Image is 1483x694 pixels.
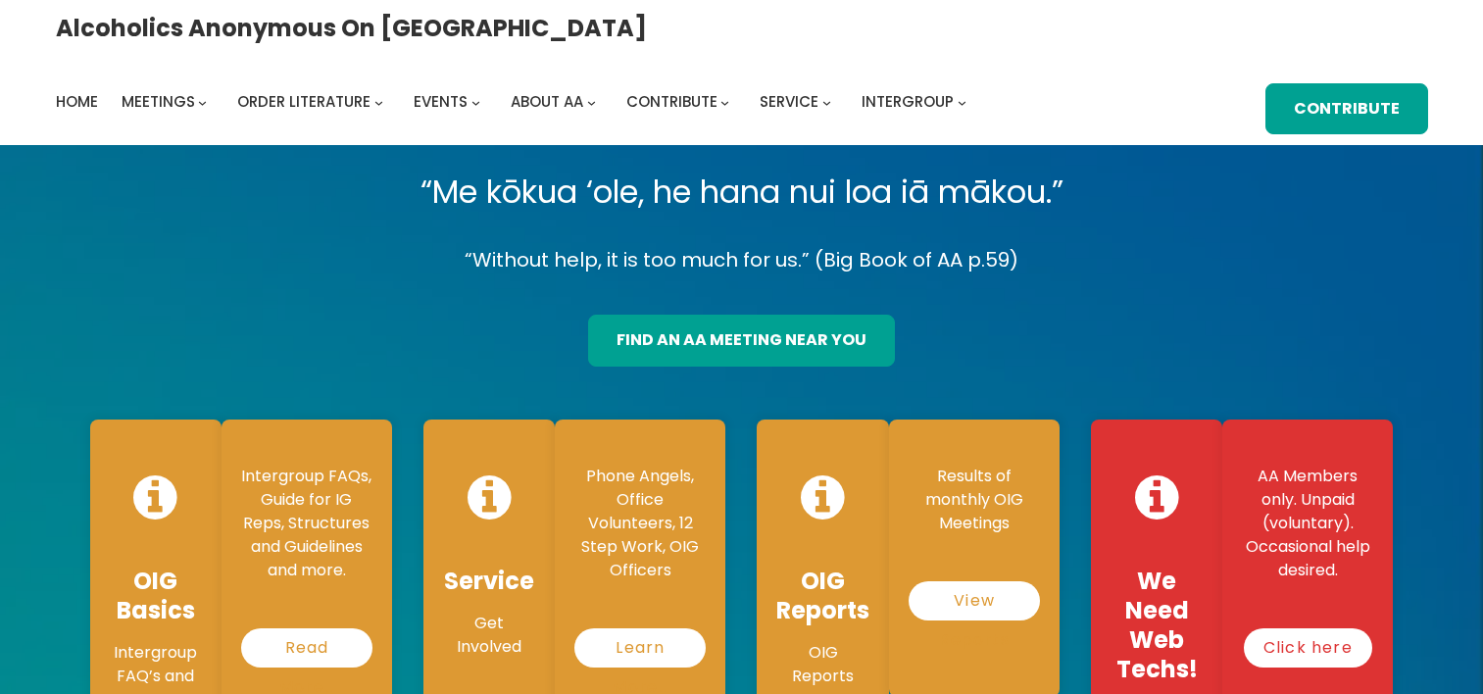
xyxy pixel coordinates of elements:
[414,88,468,116] a: Events
[471,98,480,107] button: Events submenu
[760,91,818,112] span: Service
[1244,628,1372,668] a: Click here
[776,641,869,688] p: OIG Reports
[862,88,954,116] a: Intergroup
[588,315,895,367] a: find an aa meeting near you
[374,98,383,107] button: Order Literature submenu
[776,567,869,625] h4: OIG Reports
[574,465,706,582] p: Phone Angels, Office Volunteers, 12 Step Work, OIG Officers
[122,91,195,112] span: Meetings
[443,567,535,596] h4: Service
[56,91,98,112] span: Home
[443,612,535,659] p: Get Involved
[862,91,954,112] span: Intergroup
[720,98,729,107] button: Contribute submenu
[237,91,371,112] span: Order Literature
[760,88,818,116] a: Service
[574,628,706,668] a: Learn More…
[74,243,1409,277] p: “Without help, it is too much for us.” (Big Book of AA p.59)
[626,91,717,112] span: Contribute
[198,98,207,107] button: Meetings submenu
[587,98,596,107] button: About AA submenu
[958,98,966,107] button: Intergroup submenu
[56,88,973,116] nav: Intergroup
[414,91,468,112] span: Events
[74,165,1409,220] p: “Me kōkua ‘ole, he hana nui loa iā mākou.”
[511,88,583,116] a: About AA
[122,88,195,116] a: Meetings
[909,581,1039,620] a: View Reports
[1111,567,1203,684] h4: We Need Web Techs!
[241,628,372,668] a: Read More…
[56,7,647,49] a: Alcoholics Anonymous on [GEOGRAPHIC_DATA]
[1242,465,1373,582] p: AA Members only. Unpaid (voluntary). Occasional help desired.
[822,98,831,107] button: Service submenu
[56,88,98,116] a: Home
[1265,83,1428,135] a: Contribute
[110,567,202,625] h4: OIG Basics
[511,91,583,112] span: About AA
[241,465,372,582] p: Intergroup FAQs, Guide for IG Reps, Structures and Guidelines and more.
[626,88,717,116] a: Contribute
[909,465,1039,535] p: Results of monthly OIG Meetings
